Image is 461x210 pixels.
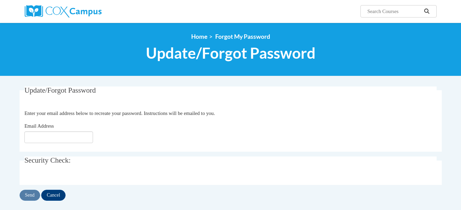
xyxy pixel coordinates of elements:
input: Search Courses [367,7,422,15]
span: Security Check: [24,156,71,164]
span: Update/Forgot Password [24,86,96,94]
span: Forgot My Password [215,33,270,40]
span: Email Address [24,123,54,129]
span: Update/Forgot Password [146,44,315,62]
span: Enter your email address below to recreate your password. Instructions will be emailed to you. [24,110,215,116]
a: Cox Campus [25,5,155,17]
a: Home [191,33,207,40]
input: Cancel [41,190,66,201]
input: Email [24,131,93,143]
img: Cox Campus [25,5,102,17]
button: Search [422,7,432,15]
